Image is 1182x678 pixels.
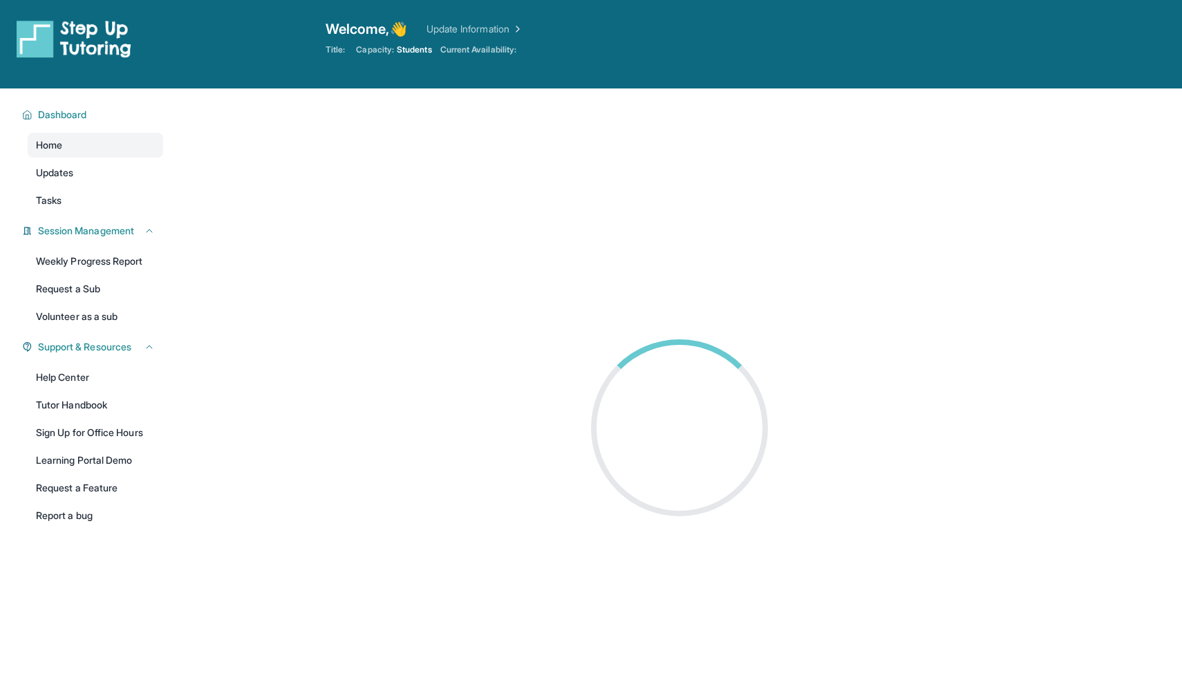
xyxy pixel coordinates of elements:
span: Dashboard [38,108,87,122]
span: Welcome, 👋 [326,19,407,39]
a: Volunteer as a sub [28,304,163,329]
span: Session Management [38,224,134,238]
a: Tasks [28,188,163,213]
a: Sign Up for Office Hours [28,420,163,445]
span: Support & Resources [38,340,131,354]
span: Current Availability: [440,44,516,55]
img: Chevron Right [509,22,523,36]
span: Capacity: [356,44,394,55]
a: Weekly Progress Report [28,249,163,274]
span: Tasks [36,194,62,207]
img: logo [17,19,131,58]
span: Home [36,138,62,152]
button: Dashboard [32,108,155,122]
a: Request a Feature [28,475,163,500]
a: Learning Portal Demo [28,448,163,473]
span: Title: [326,44,345,55]
a: Report a bug [28,503,163,528]
a: Updates [28,160,163,185]
span: Students [397,44,432,55]
a: Update Information [426,22,523,36]
a: Help Center [28,365,163,390]
button: Support & Resources [32,340,155,354]
button: Session Management [32,224,155,238]
span: Updates [36,166,74,180]
a: Tutor Handbook [28,393,163,417]
a: Request a Sub [28,276,163,301]
a: Home [28,133,163,158]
